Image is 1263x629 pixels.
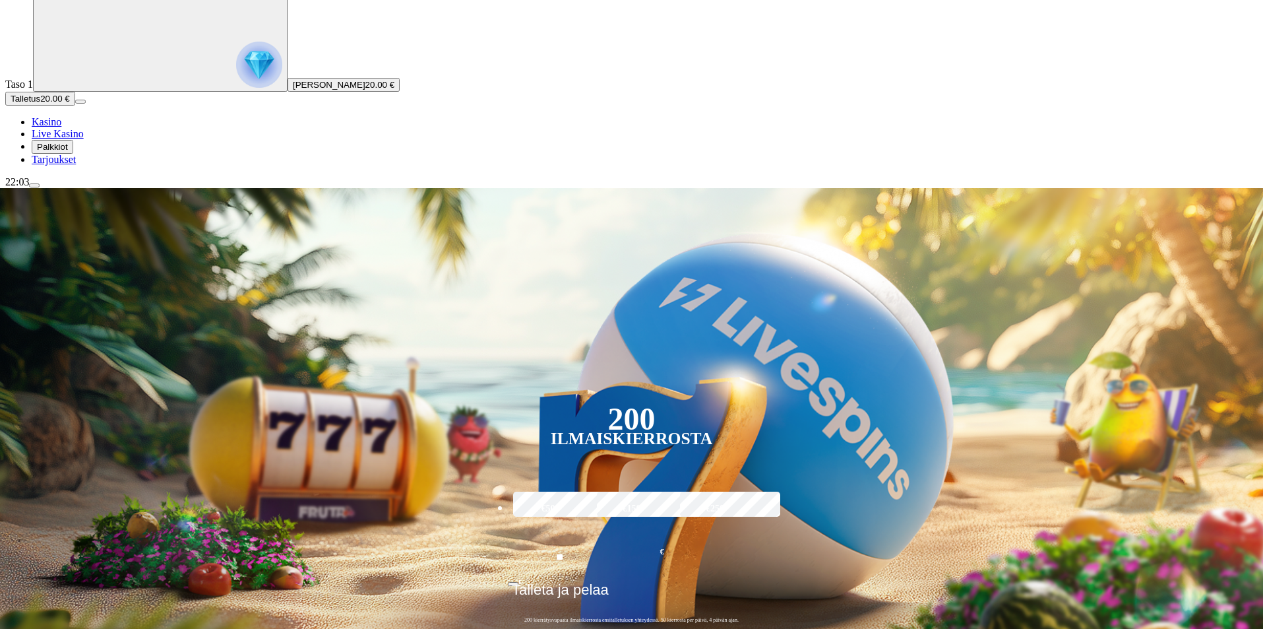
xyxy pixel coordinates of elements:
[37,142,68,152] span: Palkkiot
[236,42,282,88] img: reward progress
[677,490,753,528] label: €250
[288,78,400,92] button: [PERSON_NAME]20.00 €
[5,79,33,90] span: Taso 1
[660,546,664,558] span: €
[551,431,713,447] div: Ilmaiskierrosta
[5,176,29,187] span: 22:03
[32,154,76,165] a: gift-inverted iconTarjoukset
[293,80,365,90] span: [PERSON_NAME]
[29,183,40,187] button: menu
[508,616,755,624] span: 200 kierrätysvapaata ilmaiskierrosta ensitalletuksen yhteydessä. 50 kierrosta per päivä, 4 päivän...
[32,128,84,139] span: Live Kasino
[32,140,73,154] button: reward iconPalkkiot
[607,411,655,427] div: 200
[32,116,61,127] span: Kasino
[75,100,86,104] button: menu
[40,94,69,104] span: 20.00 €
[508,581,755,609] button: Talleta ja pelaa
[11,94,40,104] span: Talletus
[32,128,84,139] a: poker-chip iconLive Kasino
[5,92,75,106] button: Talletusplus icon20.00 €
[594,490,670,528] label: €150
[518,578,522,585] span: €
[510,490,586,528] label: €50
[512,581,609,608] span: Talleta ja pelaa
[365,80,394,90] span: 20.00 €
[32,154,76,165] span: Tarjoukset
[32,116,61,127] a: diamond iconKasino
